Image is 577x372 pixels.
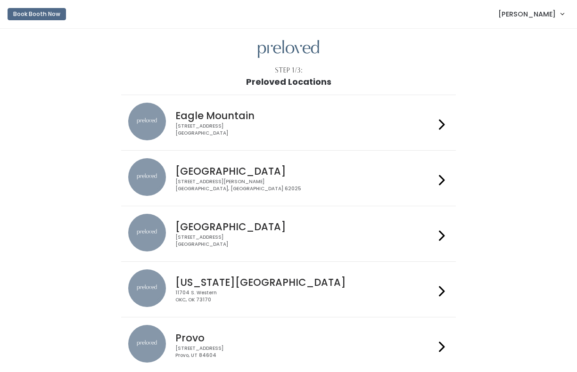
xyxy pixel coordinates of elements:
div: [STREET_ADDRESS] Provo, UT 84604 [175,345,435,359]
img: preloved location [128,103,166,140]
button: Book Booth Now [8,8,66,20]
img: preloved location [128,269,166,307]
a: preloved location Provo [STREET_ADDRESS]Provo, UT 84604 [128,325,448,365]
div: [STREET_ADDRESS][PERSON_NAME] [GEOGRAPHIC_DATA], [GEOGRAPHIC_DATA] 62025 [175,178,435,192]
h4: [US_STATE][GEOGRAPHIC_DATA] [175,277,435,288]
div: [STREET_ADDRESS] [GEOGRAPHIC_DATA] [175,234,435,248]
img: preloved logo [258,40,319,58]
a: preloved location [GEOGRAPHIC_DATA] [STREET_ADDRESS][GEOGRAPHIC_DATA] [128,214,448,254]
a: preloved location [GEOGRAPHIC_DATA] [STREET_ADDRESS][PERSON_NAME][GEOGRAPHIC_DATA], [GEOGRAPHIC_D... [128,158,448,198]
div: Step 1/3: [275,65,303,75]
img: preloved location [128,214,166,251]
h4: Provo [175,332,435,343]
div: [STREET_ADDRESS] [GEOGRAPHIC_DATA] [175,123,435,137]
h4: Eagle Mountain [175,110,435,121]
img: preloved location [128,158,166,196]
img: preloved location [128,325,166,363]
h1: Preloved Locations [246,77,331,87]
h4: [GEOGRAPHIC_DATA] [175,166,435,177]
a: Book Booth Now [8,4,66,24]
a: preloved location Eagle Mountain [STREET_ADDRESS][GEOGRAPHIC_DATA] [128,103,448,143]
div: 11704 S. Western OKC, OK 73170 [175,290,435,303]
span: [PERSON_NAME] [498,9,556,19]
a: [PERSON_NAME] [489,4,573,24]
h4: [GEOGRAPHIC_DATA] [175,221,435,232]
a: preloved location [US_STATE][GEOGRAPHIC_DATA] 11704 S. WesternOKC, OK 73170 [128,269,448,309]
